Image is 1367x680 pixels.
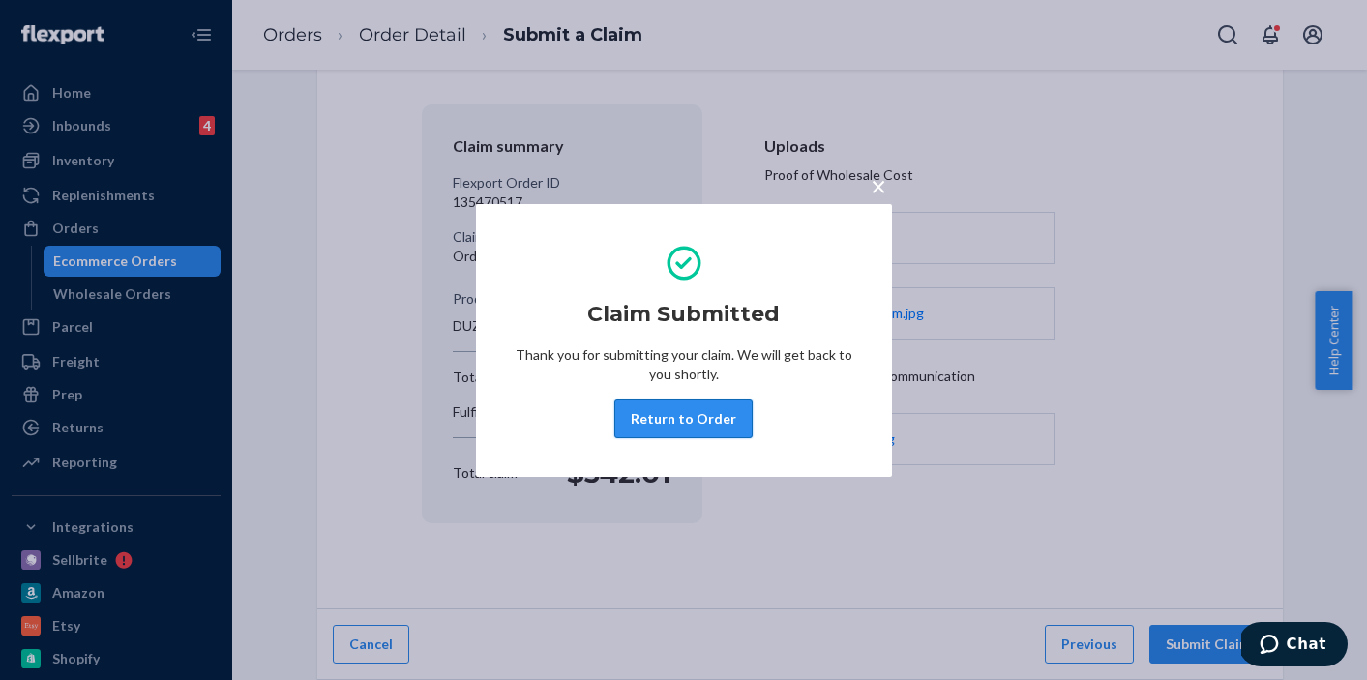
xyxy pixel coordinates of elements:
h2: Claim Submitted [587,299,780,330]
iframe: Opens a widget where you can chat to one of our agents [1241,622,1348,670]
p: Thank you for submitting your claim. We will get back to you shortly. [515,345,853,384]
span: × [871,169,886,202]
button: Return to Order [614,399,753,438]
